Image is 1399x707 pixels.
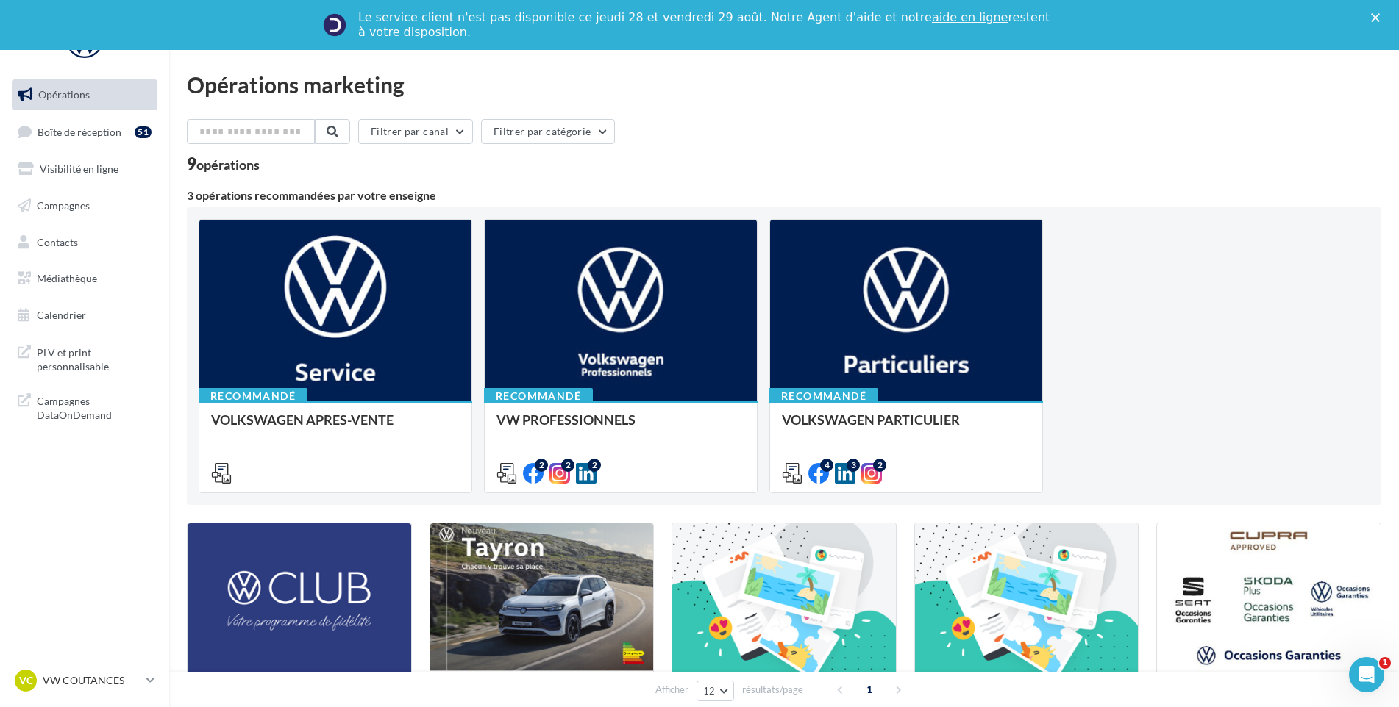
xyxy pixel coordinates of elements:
div: 51 [135,126,152,138]
button: Filtrer par catégorie [481,119,615,144]
div: 3 [847,459,860,472]
span: Médiathèque [37,272,97,284]
a: Visibilité en ligne [9,154,160,184]
a: VC VW COUTANCES [12,667,157,695]
span: Opérations [38,88,90,101]
span: Visibilité en ligne [40,162,118,175]
span: PLV et print personnalisable [37,342,152,374]
div: Opérations marketing [187,73,1381,96]
div: opérations [196,158,260,171]
div: 9 [187,156,260,172]
span: 1 [1379,657,1391,669]
button: Filtrer par canal [358,119,473,144]
span: Campagnes [37,199,90,212]
a: Contacts [9,227,160,258]
span: VOLKSWAGEN PARTICULIER [782,412,960,428]
span: 12 [703,685,716,697]
div: Recommandé [484,388,593,404]
span: 1 [858,678,881,701]
a: Médiathèque [9,263,160,294]
div: Le service client n'est pas disponible ce jeudi 28 et vendredi 29 août. Notre Agent d'aide et not... [358,10,1053,40]
div: 3 opérations recommandées par votre enseigne [187,190,1381,201]
span: Calendrier [37,309,86,321]
span: VOLKSWAGEN APRES-VENTE [211,412,394,428]
div: 4 [820,459,833,472]
a: Campagnes [9,190,160,221]
div: Recommandé [199,388,307,404]
div: 2 [873,459,886,472]
a: PLV et print personnalisable [9,337,160,380]
a: Campagnes DataOnDemand [9,385,160,428]
img: Profile image for Service-Client [323,13,346,37]
a: Boîte de réception51 [9,116,160,148]
div: 2 [588,459,601,472]
div: Fermer [1371,13,1386,22]
span: Contacts [37,235,78,248]
p: VW COUTANCES [43,673,140,688]
div: 2 [535,459,548,472]
span: VC [19,673,33,688]
span: Campagnes DataOnDemand [37,391,152,423]
span: VW PROFESSIONNELS [496,412,636,428]
div: 2 [561,459,574,472]
iframe: Intercom live chat [1349,657,1384,692]
button: 12 [697,681,734,701]
span: Boîte de réception [38,125,121,137]
span: résultats/page [742,683,803,697]
a: aide en ligne [932,10,1008,24]
span: Afficher [655,683,688,697]
a: Opérations [9,79,160,110]
div: Recommandé [769,388,878,404]
a: Calendrier [9,300,160,331]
